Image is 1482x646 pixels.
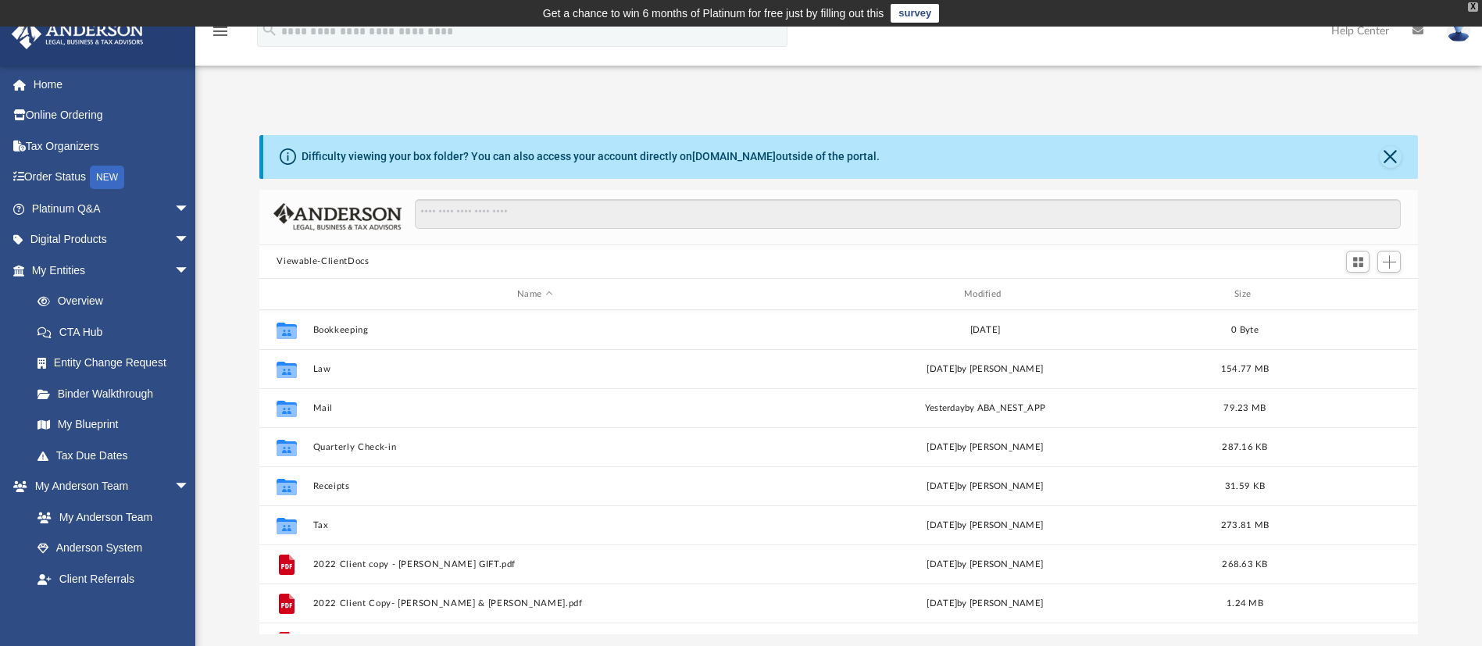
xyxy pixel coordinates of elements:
[543,4,884,23] div: Get a chance to win 6 months of Platinum for free just by filling out this
[11,255,213,286] a: My Entitiesarrow_drop_down
[22,378,213,409] a: Binder Walkthrough
[7,19,148,49] img: Anderson Advisors Platinum Portal
[313,598,757,609] button: 2022 Client Copy- [PERSON_NAME] & [PERSON_NAME].pdf
[1284,287,1393,302] div: id
[22,440,213,471] a: Tax Due Dates
[891,4,939,23] a: survey
[1468,2,1478,12] div: close
[763,480,1207,494] div: [DATE] by [PERSON_NAME]
[763,441,1207,455] div: [DATE] by [PERSON_NAME]
[1225,482,1265,491] span: 31.59 KB
[1346,251,1370,273] button: Switch to Grid View
[90,166,124,189] div: NEW
[1447,20,1470,42] img: User Pic
[261,21,278,38] i: search
[11,100,213,131] a: Online Ordering
[313,403,757,413] button: Mail
[174,193,205,225] span: arrow_drop_down
[11,471,205,502] a: My Anderson Teamarrow_drop_down
[1223,560,1268,569] span: 268.63 KB
[22,316,213,348] a: CTA Hub
[22,286,213,317] a: Overview
[313,481,757,491] button: Receipts
[11,193,213,224] a: Platinum Q&Aarrow_drop_down
[313,364,757,374] button: Law
[22,409,205,441] a: My Blueprint
[1221,365,1269,373] span: 154.77 MB
[1223,443,1268,451] span: 287.16 KB
[302,148,880,165] div: Difficulty viewing your box folder? You can also access your account directly on outside of the p...
[1232,326,1259,334] span: 0 Byte
[1224,404,1266,412] span: 79.23 MB
[174,255,205,287] span: arrow_drop_down
[174,224,205,256] span: arrow_drop_down
[763,597,1207,611] div: [DATE] by [PERSON_NAME]
[313,442,757,452] button: Quarterly Check-in
[259,310,1417,634] div: grid
[11,224,213,255] a: Digital Productsarrow_drop_down
[1380,146,1402,168] button: Close
[22,501,198,533] a: My Anderson Team
[22,533,205,564] a: Anderson System
[211,30,230,41] a: menu
[763,287,1207,302] div: Modified
[1377,251,1401,273] button: Add
[763,323,1207,337] div: [DATE]
[763,519,1207,533] div: [DATE] by [PERSON_NAME]
[692,150,776,162] a: [DOMAIN_NAME]
[266,287,305,302] div: id
[312,287,756,302] div: Name
[313,559,757,569] button: 2022 Client copy - [PERSON_NAME] GIFT.pdf
[277,255,369,269] button: Viewable-ClientDocs
[174,471,205,503] span: arrow_drop_down
[1214,287,1277,302] div: Size
[22,563,205,594] a: Client Referrals
[763,558,1207,572] div: [DATE] by [PERSON_NAME]
[763,362,1207,377] div: [DATE] by [PERSON_NAME]
[211,22,230,41] i: menu
[1221,521,1269,530] span: 273.81 MB
[1227,599,1263,608] span: 1.24 MB
[925,404,965,412] span: yesterday
[313,325,757,335] button: Bookkeeping
[763,402,1207,416] div: by ABA_NEST_APP
[11,162,213,194] a: Order StatusNEW
[313,520,757,530] button: Tax
[22,348,213,379] a: Entity Change Request
[11,130,213,162] a: Tax Organizers
[415,199,1401,229] input: Search files and folders
[11,69,213,100] a: Home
